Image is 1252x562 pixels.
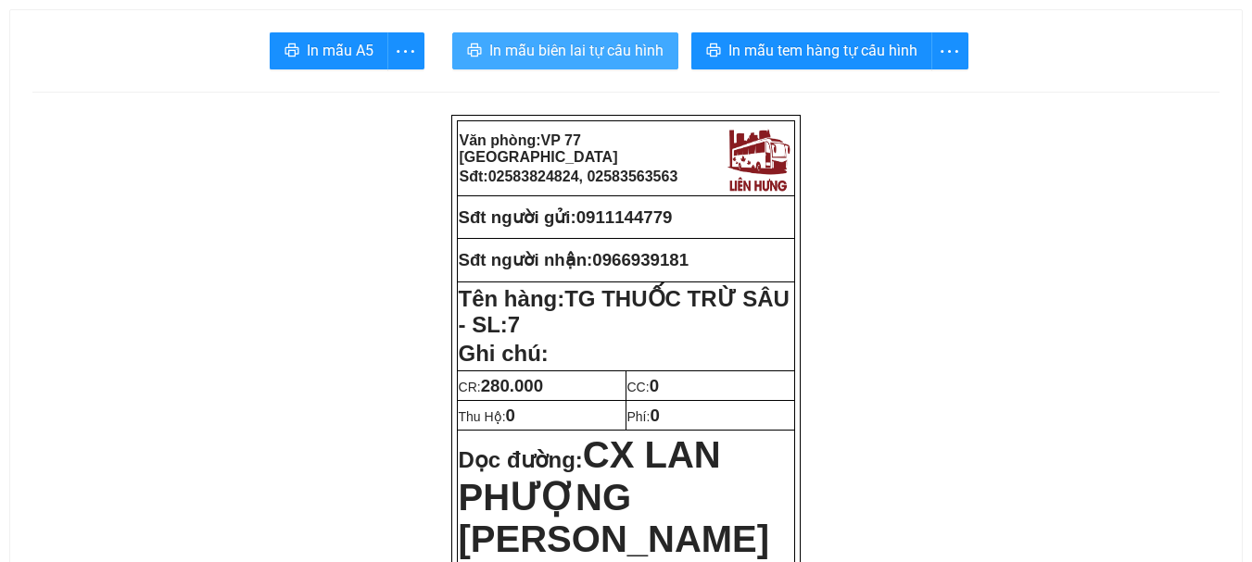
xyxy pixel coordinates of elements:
span: 280.000 [481,376,543,395]
button: printerIn mẫu A5 [270,32,388,69]
span: printer [706,43,721,60]
button: more [387,32,424,69]
span: 0 [506,406,515,425]
span: CC: [627,380,660,394]
button: printerIn mẫu biên lai tự cấu hình [452,32,678,69]
span: Thu Hộ: [459,409,515,424]
span: In mẫu tem hàng tự cấu hình [728,39,917,62]
span: Ghi chú: [459,341,549,366]
span: printer [467,43,482,60]
strong: Sđt người gửi: [459,207,576,227]
span: 7 [508,312,520,337]
span: CR: [459,380,544,394]
button: printerIn mẫu tem hàng tự cấu hình [691,32,932,69]
span: In mẫu biên lai tự cấu hình [489,39,664,62]
strong: Sđt: [460,169,678,184]
span: Phí: [627,409,660,424]
span: 0911144779 [576,207,673,227]
span: TG THUỐC TRỪ SÂU - SL: [459,286,790,337]
span: 0 [650,376,659,395]
span: In mẫu A5 [307,39,373,62]
span: more [388,40,424,63]
span: 0966939181 [592,250,689,269]
span: VP 77 [GEOGRAPHIC_DATA] [460,132,618,165]
strong: Sđt người nhận: [459,250,593,269]
span: printer [285,43,299,60]
strong: Dọc đường: [459,447,770,556]
strong: Văn phòng: [460,132,618,165]
span: 0 [650,406,659,425]
strong: Tên hàng: [459,286,790,337]
img: logo [723,123,793,194]
span: CX LAN PHƯỢNG [PERSON_NAME] [459,434,770,559]
button: more [931,32,968,69]
span: 02583824824, 02583563563 [488,169,678,184]
span: more [932,40,967,63]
